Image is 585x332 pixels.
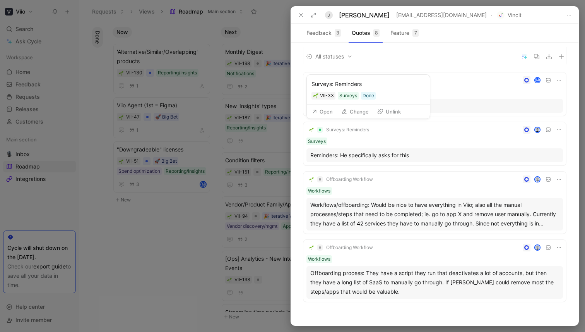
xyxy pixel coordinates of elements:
div: 7 [412,29,419,37]
button: Feature [387,27,422,39]
button: Open [308,106,336,117]
img: logo [497,11,505,19]
img: 🌱 [313,93,318,98]
div: [PERSON_NAME] [339,10,390,20]
div: Surveys [339,92,357,100]
button: 🌱Offboarding Workflow [306,175,376,184]
img: 🌱 [309,245,314,250]
span: Surveys: Reminders [326,127,369,133]
button: 🌱Surveys: Reminders [306,125,372,134]
button: Feedback [303,27,344,39]
button: Quotes [349,27,383,39]
div: Workflows/offboarding: Would be nice to have everything in Viio; also all the manual processes/st... [310,200,559,228]
button: logoVincit [496,10,522,20]
div: Workflows [308,187,330,195]
img: 🌱 [309,177,314,182]
button: Change [338,106,372,117]
div: J [325,11,333,19]
div: M [535,78,540,83]
span: Offboarding Workflow [326,244,373,251]
button: [EMAIL_ADDRESS][DOMAIN_NAME] [396,10,487,20]
div: Offboarding process: They have a script they run that deactivates a lot of accounts, but then the... [310,268,559,296]
div: Workflows [308,255,330,263]
div: 8 [373,29,380,37]
div: Surveys [308,138,326,145]
div: Surveys: Reminders [311,79,425,89]
img: avatar [535,245,540,250]
div: 3 [335,29,341,37]
button: All statuses [303,52,355,62]
div: VII-33 [320,92,334,100]
div: Vincit : Can I run a survey for Docker? [310,101,559,110]
button: Unlink [374,106,404,117]
img: avatar [535,127,540,132]
span: Offboarding Workflow [326,176,373,182]
div: Done [363,92,374,100]
img: avatar [535,177,540,182]
button: logoVincit [496,10,522,21]
div: Reminders: He specifically asks for this [310,151,559,160]
span: All statuses [306,52,352,61]
button: 🌱Offboarding Workflow [306,243,376,252]
span: Vincit [497,10,522,20]
img: 🌱 [309,127,314,132]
